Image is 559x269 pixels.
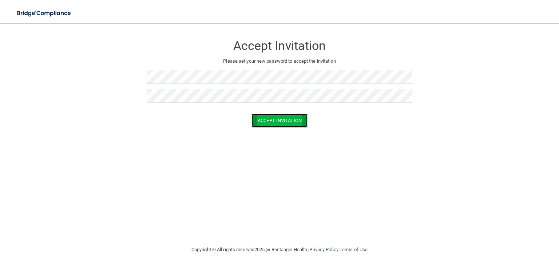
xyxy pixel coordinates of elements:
img: bridge_compliance_login_screen.278c3ca4.svg [11,6,78,21]
a: Privacy Policy [309,247,338,252]
h3: Accept Invitation [147,39,412,52]
div: Copyright © All rights reserved 2025 @ Rectangle Health | | [147,238,412,261]
a: Terms of Use [340,247,368,252]
button: Accept Invitation [251,114,308,127]
p: Please set your new password to accept the invitation [152,57,407,66]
